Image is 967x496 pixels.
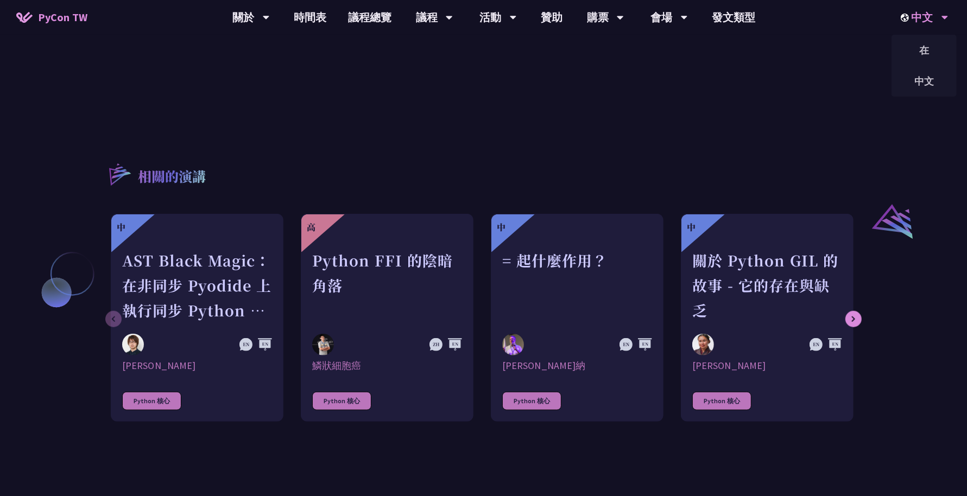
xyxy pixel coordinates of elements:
font: 中 [497,221,505,233]
font: 發文類型 [712,10,755,24]
img: 鱗狀細胞癌 [312,334,334,355]
a: PyCon TW [5,4,98,31]
img: 魯文·M·勒納 [502,334,524,358]
img: 區域設定圖標 [901,14,912,22]
font: 關於 Python GIL 的故事 - 它的存在與缺乏 [692,250,838,321]
a: 中 AST Black Magic：在非同步 Pyodide 上執行同步 Python 程式碼 橘雄一郎 [PERSON_NAME] Python 核心 [111,214,283,422]
font: Python 核心 [134,397,170,405]
font: AST Black Magic：在非同步 Pyodide 上執行同步 Python 程式碼 [122,250,271,346]
a: 高 Python FFI 的陰暗角落 鱗狀細胞癌 鱗狀細胞癌 Python 核心 [301,214,473,422]
p: 相關的演講 [138,167,206,188]
font: 中文 [912,10,933,24]
font: 鱗狀細胞癌 [312,359,362,372]
a: 中 = 起什麼作用？ 魯文·M·勒納 [PERSON_NAME]納 Python 核心 [491,214,663,422]
font: 中文 [914,75,934,87]
font: 高 [307,221,315,233]
font: PyCon TW [38,10,87,24]
img: r3.8d01567.svg [93,148,146,200]
font: [PERSON_NAME] [122,359,195,372]
a: 中 關於 Python GIL 的故事 - 它的存在與缺乏 卓丁豪 [PERSON_NAME] Python 核心 [681,214,854,422]
font: Python 核心 [514,397,550,405]
font: 在 [919,44,929,56]
div: Python FFI 的陰暗角落 [312,248,462,323]
img: 橘雄一郎 [122,334,144,355]
font: Python 核心 [324,397,360,405]
font: [PERSON_NAME] [692,359,766,372]
font: [PERSON_NAME]納 [502,359,585,372]
font: Python 核心 [704,397,740,405]
img: 卓丁豪 [692,334,714,355]
font: 中 [117,221,125,233]
font: 時間表 [294,10,326,24]
img: PyCon TW 2025 首頁圖標 [16,12,33,23]
font: = 起什麼作用？ [502,250,608,271]
font: 中 [687,221,696,233]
